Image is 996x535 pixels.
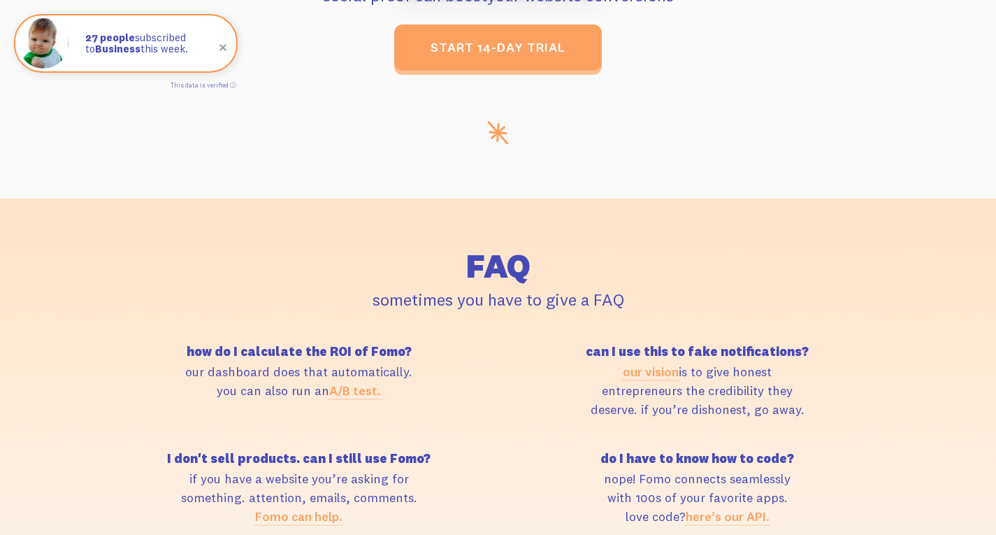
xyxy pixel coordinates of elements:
[507,345,888,358] h5: can I use this to fake notifications?
[108,345,490,358] h5: how do I calculate the ROI of Fomo?
[95,42,140,55] strong: Business
[108,469,490,526] p: if you have a website you’re asking for something. attention, emails, comments.
[108,452,490,465] h5: I don't sell products. can I still use Fomo?
[623,364,679,380] a: our vision
[171,81,236,89] a: This data is verified ⓘ
[507,362,888,419] p: is to give honest entrepreneurs the credibility they deserve. if you’re dishonest, go away.
[108,249,888,283] h2: FAQ
[18,18,68,69] img: Fomo
[394,24,602,71] a: start 14-day trial
[85,31,135,44] strong: 27 people
[108,287,888,312] p: sometimes you have to give a FAQ
[108,362,490,400] p: our dashboard does that automatically. you can also run an
[85,32,222,55] p: subscribed to this week.
[507,469,888,526] p: nope! Fomo connects seamlessly with 100s of your favorite apps. love code?
[686,508,770,525] a: here’s our API.
[507,452,888,465] h5: do I have to know how to code?
[329,383,381,399] a: A/B test.
[255,508,342,525] a: Fomo can help.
